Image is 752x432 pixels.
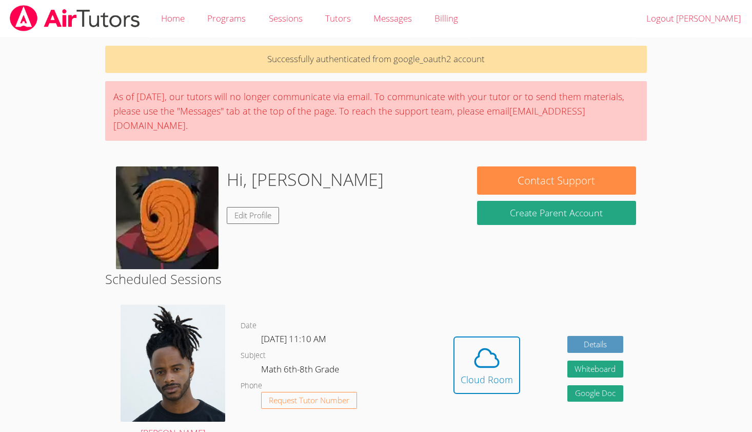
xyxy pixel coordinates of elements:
dt: Date [241,320,256,332]
img: Portrait.jpg [121,305,225,421]
div: As of [DATE], our tutors will no longer communicate via email. To communicate with your tutor or ... [105,81,647,141]
dt: Subject [241,349,266,362]
span: Request Tutor Number [269,397,349,404]
button: Whiteboard [567,361,624,378]
a: Edit Profile [227,207,279,224]
a: Google Doc [567,385,624,402]
dd: Math 6th-8th Grade [261,362,341,380]
button: Create Parent Account [477,201,636,225]
a: Details [567,336,624,353]
button: Cloud Room [453,336,520,394]
h1: Hi, [PERSON_NAME] [227,166,384,193]
button: Contact Support [477,166,636,195]
img: download.webp [116,166,219,269]
span: [DATE] 11:10 AM [261,333,326,345]
img: airtutors_banner-c4298cdbf04f3fff15de1276eac7730deb9818008684d7c2e4769d2f7ddbe033.png [9,5,141,31]
p: Successfully authenticated from google_oauth2 account [105,46,647,73]
div: Cloud Room [461,372,513,387]
span: Messages [373,12,412,24]
dt: Phone [241,380,262,392]
h2: Scheduled Sessions [105,269,647,289]
button: Request Tutor Number [261,392,357,409]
